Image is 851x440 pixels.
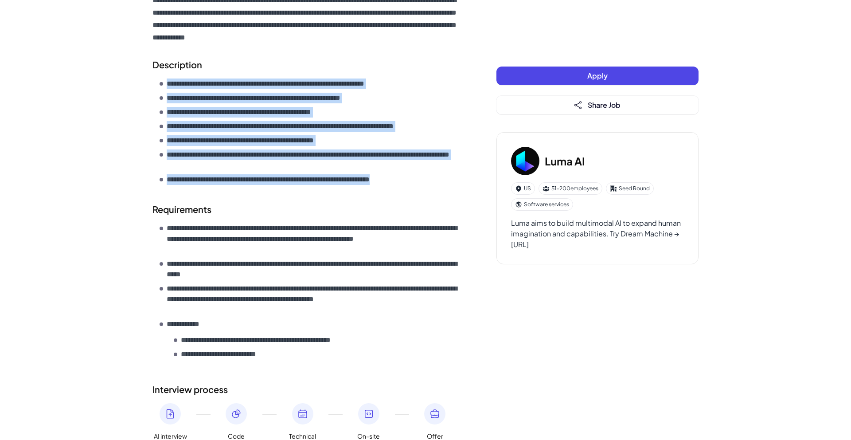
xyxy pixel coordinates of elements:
[511,198,573,211] div: Software services
[496,67,699,85] button: Apply
[511,147,539,175] img: Lu
[152,383,461,396] h2: Interview process
[588,100,621,110] span: Share Job
[152,203,461,216] h2: Requirements
[511,218,684,250] div: Luma aims to build multimodal AI to expand human imagination and capabilities. Try Dream Machine ...
[606,182,654,195] div: Seed Round
[587,71,608,80] span: Apply
[539,182,602,195] div: 51-200 employees
[511,182,535,195] div: US
[496,96,699,114] button: Share Job
[545,153,585,169] h3: Luma AI
[152,58,461,71] h2: Description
